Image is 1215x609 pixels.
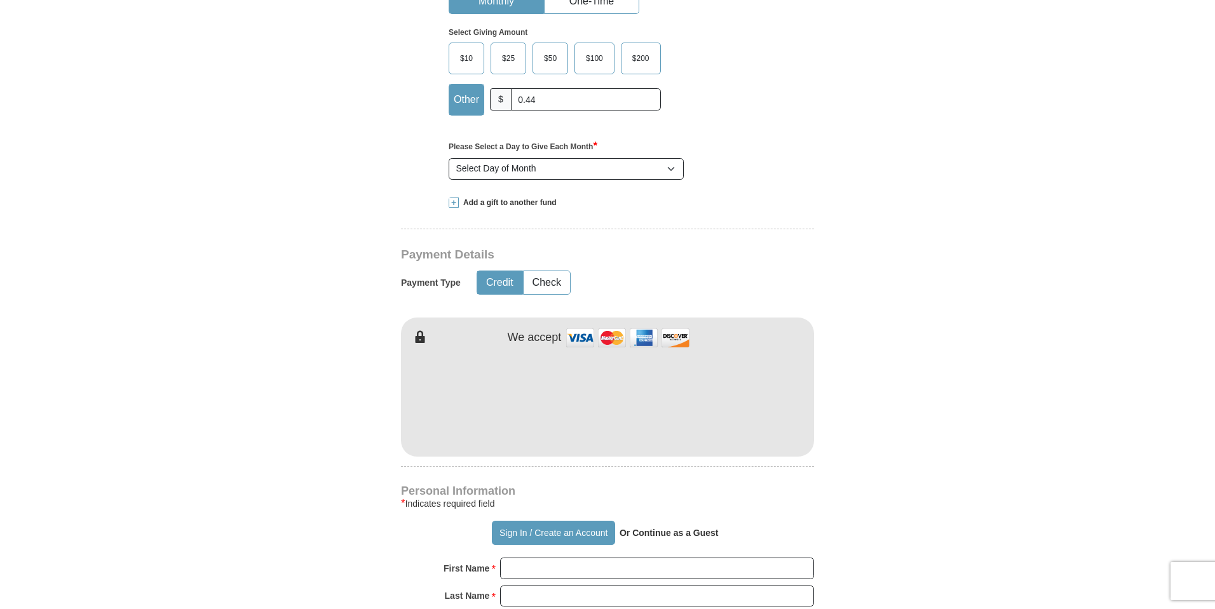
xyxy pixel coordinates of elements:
strong: Select Giving Amount [449,28,527,37]
label: Other [449,84,484,115]
h5: Payment Type [401,278,461,288]
span: $10 [454,49,479,68]
strong: Or Continue as a Guest [620,528,719,538]
span: $50 [538,49,563,68]
span: $25 [496,49,521,68]
div: Indicates required field [401,496,814,511]
h4: We accept [508,331,562,345]
h3: Payment Details [401,248,725,262]
strong: First Name [444,559,489,577]
strong: Please Select a Day to Give Each Month [449,142,597,151]
button: Credit [477,271,522,295]
strong: Last Name [445,587,490,605]
button: Sign In / Create an Account [492,521,614,545]
input: Other Amount [511,88,661,110]
button: Check [524,271,570,295]
span: $200 [626,49,656,68]
h4: Personal Information [401,486,814,496]
span: $ [490,88,512,110]
img: credit cards accepted [564,324,691,351]
span: Add a gift to another fund [459,197,557,208]
span: $100 [580,49,609,68]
